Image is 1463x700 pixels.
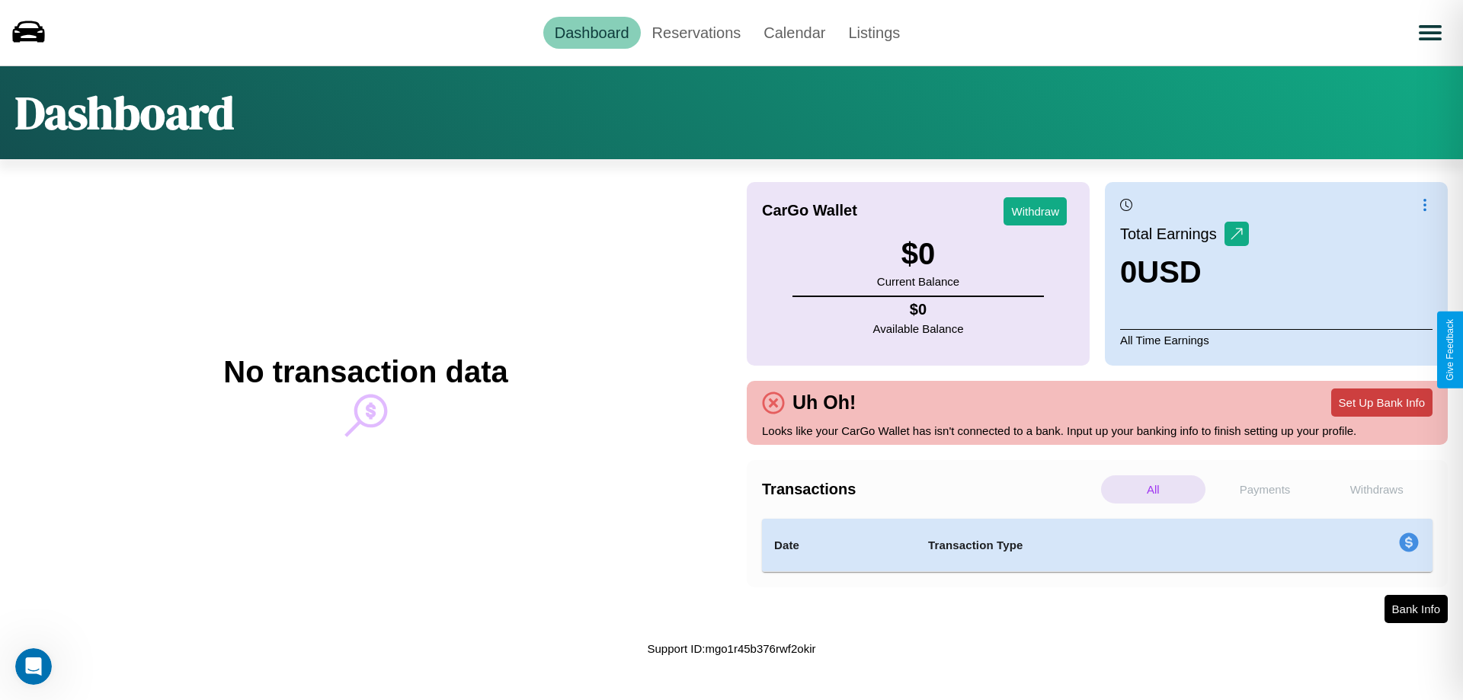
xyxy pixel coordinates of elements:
[1101,475,1205,503] p: All
[762,202,857,219] h4: CarGo Wallet
[1213,475,1317,503] p: Payments
[873,301,964,318] h4: $ 0
[873,318,964,339] p: Available Balance
[223,355,507,389] h2: No transaction data
[762,420,1433,441] p: Looks like your CarGo Wallet has isn't connected to a bank. Input up your banking info to finish ...
[877,271,959,292] p: Current Balance
[928,536,1274,555] h4: Transaction Type
[1120,329,1433,350] p: All Time Earnings
[762,519,1433,572] table: simple table
[837,17,911,49] a: Listings
[877,237,959,271] h3: $ 0
[1120,220,1225,248] p: Total Earnings
[648,638,816,659] p: Support ID: mgo1r45b376rwf2okir
[543,17,641,49] a: Dashboard
[774,536,904,555] h4: Date
[1120,255,1249,289] h3: 0 USD
[641,17,753,49] a: Reservations
[15,648,52,685] iframe: Intercom live chat
[1004,197,1067,225] button: Withdraw
[1409,11,1452,54] button: Open menu
[785,392,863,414] h4: Uh Oh!
[1445,319,1455,381] div: Give Feedback
[762,481,1097,498] h4: Transactions
[15,82,234,144] h1: Dashboard
[1385,595,1448,623] button: Bank Info
[752,17,837,49] a: Calendar
[1331,388,1433,417] button: Set Up Bank Info
[1324,475,1429,503] p: Withdraws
